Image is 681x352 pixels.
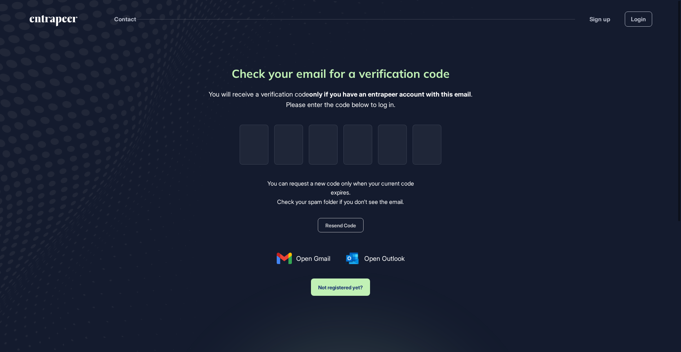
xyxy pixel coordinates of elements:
[257,179,424,207] div: You can request a new code only when your current code expires. Check your spam folder if you don...
[345,253,405,264] a: Open Outlook
[364,254,405,263] span: Open Outlook
[209,89,472,110] div: You will receive a verification code . Please enter the code below to log in.
[625,12,652,27] a: Login
[318,218,364,232] button: Resend Code
[29,15,78,29] a: entrapeer-logo
[311,279,370,296] button: Not registered yet?
[311,271,370,296] a: Not registered yet?
[589,15,610,23] a: Sign up
[296,254,330,263] span: Open Gmail
[114,14,136,24] button: Contact
[232,65,450,82] div: Check your email for a verification code
[277,253,330,264] a: Open Gmail
[309,90,471,98] b: only if you have an entrapeer account with this email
